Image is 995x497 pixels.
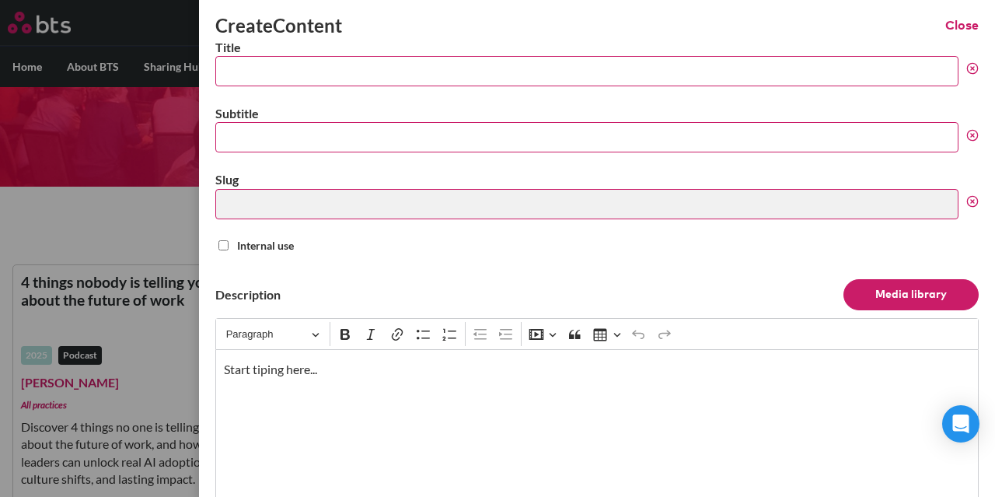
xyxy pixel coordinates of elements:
div: Editor toolbar [215,318,979,348]
label: Title [215,39,979,56]
h2: Create Content [215,12,342,39]
label: Subtitle [215,105,979,122]
button: Paragraph [219,322,326,346]
p: Start tiping here... [224,361,971,378]
div: Open Intercom Messenger [942,405,979,443]
span: Paragraph [226,325,307,344]
button: Close [945,17,979,34]
label: Internal use [237,238,294,254]
button: Media library [843,279,979,310]
label: Description [215,286,281,303]
label: Slug [215,171,979,188]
